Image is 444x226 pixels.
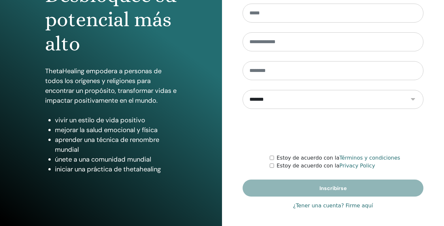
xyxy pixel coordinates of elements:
li: aprender una técnica de renombre mundial [55,135,177,154]
p: ThetaHealing empodera a personas de todos los orígenes y religiones para encontrar un propósito, ... [45,66,177,105]
li: vivir un estilo de vida positivo [55,115,177,125]
label: Estoy de acuerdo con la [277,154,400,162]
li: únete a una comunidad mundial [55,154,177,164]
label: Estoy de acuerdo con la [277,162,375,170]
iframe: reCAPTCHA [283,119,383,144]
li: mejorar la salud emocional y física [55,125,177,135]
a: ¿Tener una cuenta? Firme aquí [293,202,373,210]
li: iniciar una práctica de thetahealing [55,164,177,174]
a: Términos y condiciones [339,155,400,161]
a: Privacy Policy [339,163,375,169]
